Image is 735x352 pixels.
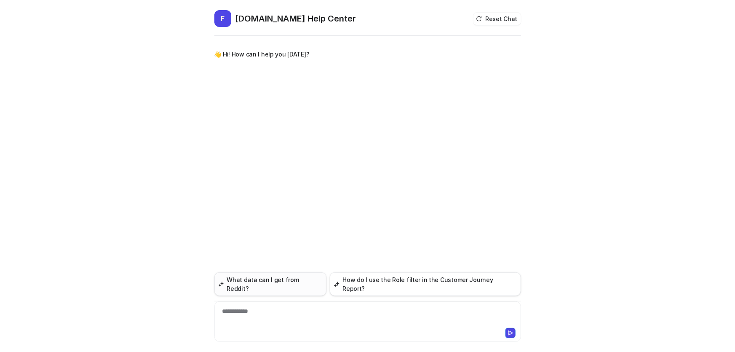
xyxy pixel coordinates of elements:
[473,13,521,25] button: Reset Chat
[214,10,231,27] span: F
[235,13,356,24] h2: [DOMAIN_NAME] Help Center
[330,272,521,296] button: How do I use the Role filter in the Customer Journey Report?
[214,49,310,59] p: 👋 Hi! How can I help you [DATE]?
[214,272,327,296] button: What data can I get from Reddit?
